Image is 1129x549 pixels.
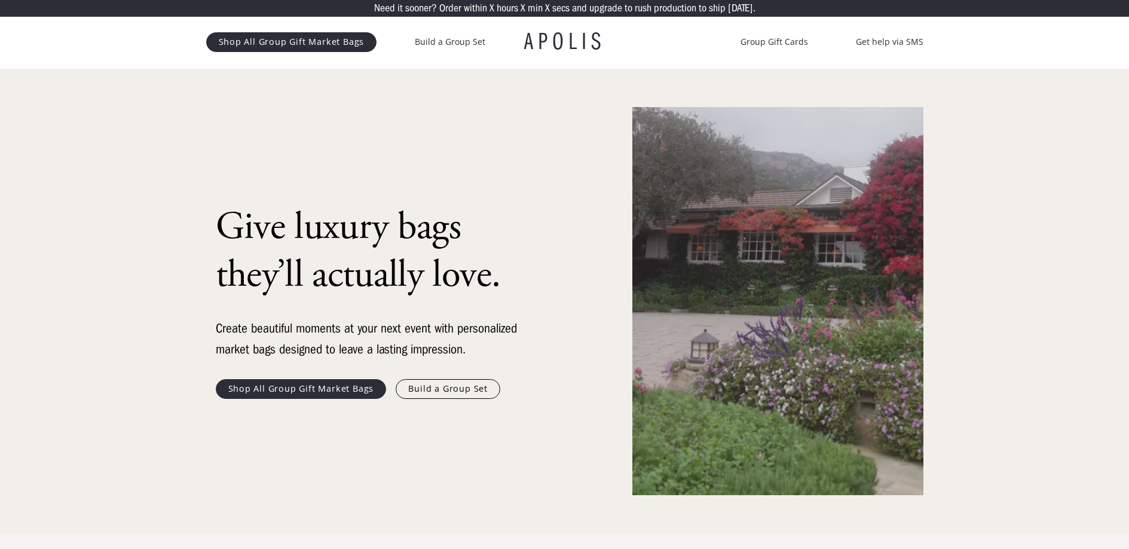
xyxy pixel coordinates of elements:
[572,3,755,14] p: and upgrade to rush production to ship [DATE].
[741,35,808,49] a: Group Gift Cards
[528,3,543,14] p: min
[545,3,550,14] p: X
[552,3,570,14] p: secs
[206,32,377,51] a: Shop All Group Gift Market Bags
[374,3,487,14] p: Need it sooner? Order within
[524,30,605,54] a: APOLIS
[216,203,527,299] h1: Give luxury bags they’ll actually love.
[216,318,527,360] div: Create beautiful moments at your next event with personalized market bags designed to leave a las...
[216,379,387,398] a: Shop All Group Gift Market Bags
[856,35,923,49] a: Get help via SMS
[497,3,518,14] p: hours
[521,3,525,14] p: X
[396,379,500,398] a: Build a Group Set
[415,35,485,49] a: Build a Group Set
[489,3,494,14] p: X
